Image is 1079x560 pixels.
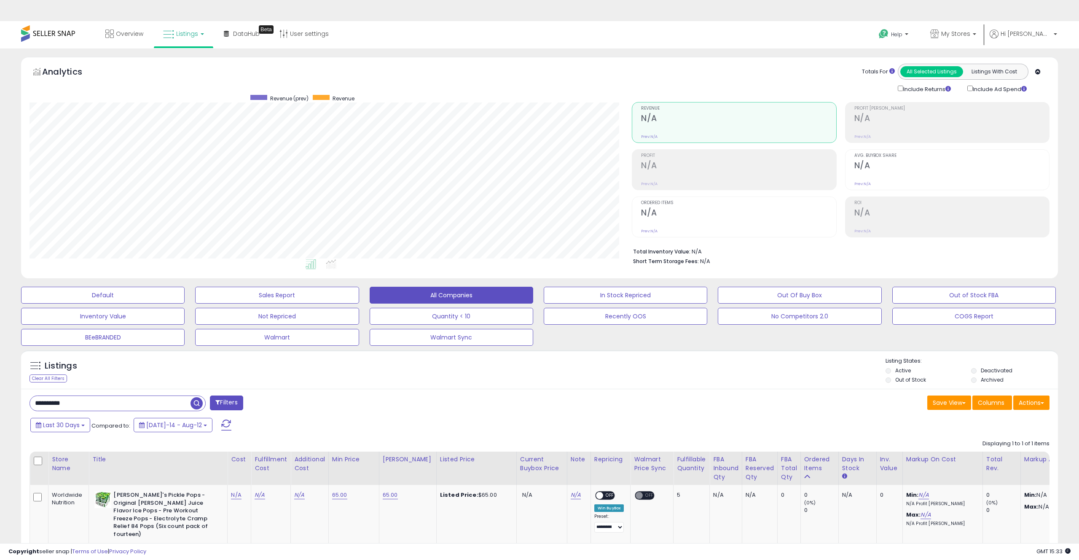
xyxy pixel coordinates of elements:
[927,396,971,410] button: Save View
[746,455,774,482] div: FBA Reserved Qty
[880,491,896,499] div: 0
[746,491,771,499] div: N/A
[233,30,260,38] span: DataHub
[641,229,658,234] small: Prev: N/A
[30,418,90,432] button: Last 30 Days
[255,491,265,499] a: N/A
[886,357,1058,365] p: Listing States:
[986,491,1020,499] div: 0
[333,95,354,102] span: Revenue
[8,547,39,555] strong: Copyright
[440,455,513,464] div: Listed Price
[854,113,1049,125] h2: N/A
[1013,396,1049,410] button: Actions
[30,374,67,382] div: Clear All Filters
[854,181,871,186] small: Prev: N/A
[255,455,287,473] div: Fulfillment Cost
[109,547,146,555] a: Privacy Policy
[641,161,836,172] h2: N/A
[383,455,433,464] div: [PERSON_NAME]
[854,134,871,139] small: Prev: N/A
[941,30,970,38] span: My Stores
[294,455,325,473] div: Additional Cost
[370,287,533,304] button: All Companies
[918,491,929,499] a: N/A
[862,68,895,76] div: Totals For
[146,421,202,429] span: [DATE]-14 - Aug-12
[370,308,533,325] button: Quantity < 10
[854,208,1049,219] h2: N/A
[878,29,889,39] i: Get Help
[440,491,478,499] b: Listed Price:
[895,367,911,374] label: Active
[641,181,658,186] small: Prev: N/A
[880,455,899,473] div: Inv. value
[520,455,564,473] div: Current Buybox Price
[854,106,1049,111] span: Profit [PERSON_NAME]
[804,491,838,499] div: 0
[1001,30,1051,38] span: Hi [PERSON_NAME]
[332,455,376,464] div: Min Price
[176,30,198,38] span: Listings
[571,491,581,499] a: N/A
[981,376,1004,383] label: Archived
[804,506,838,514] div: 0
[643,492,656,499] span: OFF
[231,455,247,464] div: Cost
[677,455,706,473] div: Fulfillable Quantity
[986,499,998,506] small: (0%)
[781,455,797,482] div: FBA Total Qty
[594,504,624,512] div: Win BuyBox
[113,491,216,540] b: [PERSON_NAME]'s Pickle Pops - Original [PERSON_NAME] Juice Flavor Ice Pops - Pre Workout Freeze P...
[842,473,847,480] small: Days In Stock.
[981,367,1012,374] label: Deactivated
[134,418,212,432] button: [DATE]-14 - Aug-12
[633,258,699,265] b: Short Term Storage Fees:
[195,329,359,346] button: Walmart
[21,329,185,346] button: BEeBRANDED
[906,501,976,507] p: N/A Profit [PERSON_NAME]
[895,376,926,383] label: Out of Stock
[872,22,917,48] a: Help
[370,329,533,346] button: Walmart Sync
[804,499,816,506] small: (0%)
[21,308,185,325] button: Inventory Value
[1036,547,1071,555] span: 2025-09-12 15:33 GMT
[854,153,1049,158] span: Avg. Buybox Share
[116,30,143,38] span: Overview
[641,106,836,111] span: Revenue
[990,30,1057,48] a: Hi [PERSON_NAME]
[92,455,224,464] div: Title
[986,455,1017,473] div: Total Rev.
[842,455,873,473] div: Days In Stock
[21,287,185,304] button: Default
[633,248,690,255] b: Total Inventory Value:
[892,308,1056,325] button: COGS Report
[781,491,794,499] div: 0
[522,491,532,499] span: N/A
[259,25,274,34] div: Tooltip anchor
[594,514,624,533] div: Preset:
[641,134,658,139] small: Prev: N/A
[270,95,309,102] span: Revenue (prev)
[294,491,304,499] a: N/A
[700,257,710,265] span: N/A
[332,491,347,499] a: 65.00
[891,84,961,94] div: Include Returns
[72,547,108,555] a: Terms of Use
[43,421,80,429] span: Last 30 Days
[603,492,617,499] span: OFF
[891,31,902,38] span: Help
[641,153,836,158] span: Profit
[906,455,979,464] div: Markup on Cost
[963,66,1025,77] button: Listings With Cost
[1024,503,1039,511] strong: Max:
[900,66,963,77] button: All Selected Listings
[713,491,735,499] div: N/A
[383,491,398,499] a: 65.00
[195,308,359,325] button: Not Repriced
[52,455,85,473] div: Store Name
[217,21,266,46] a: DataHub
[978,398,1004,407] span: Columns
[99,21,150,46] a: Overview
